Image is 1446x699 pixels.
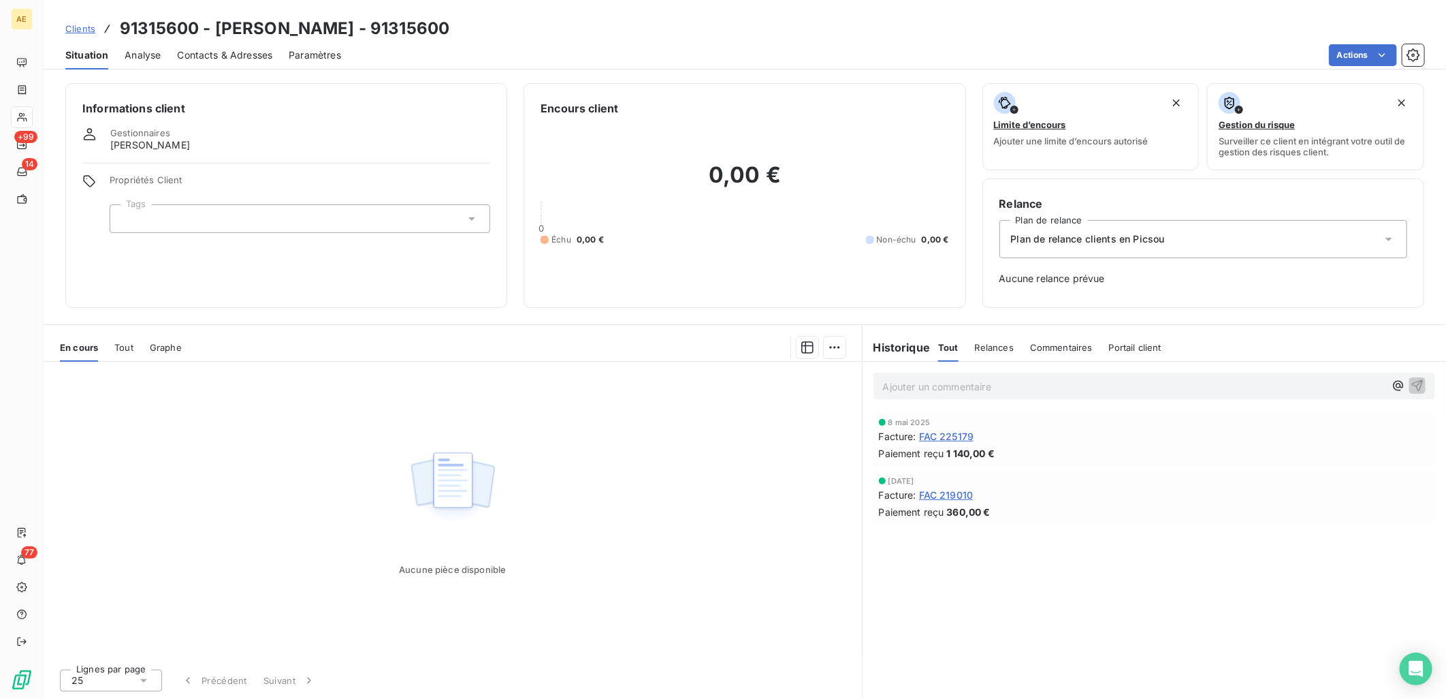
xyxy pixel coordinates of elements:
[879,429,916,444] span: Facture :
[65,23,95,34] span: Clients
[922,234,949,246] span: 0,00 €
[879,505,944,519] span: Paiement reçu
[1011,232,1165,246] span: Plan de relance clients en Picsou
[994,136,1148,146] span: Ajouter une limite d’encours autorisé
[879,446,944,461] span: Paiement reçu
[121,213,132,225] input: Ajouter une valeur
[1219,136,1413,157] span: Surveiller ce client en intégrant votre outil de gestion des risques client.
[150,342,182,353] span: Graphe
[125,48,161,62] span: Analyse
[919,429,974,444] span: FAC 225179
[1219,119,1295,130] span: Gestion du risque
[71,674,83,687] span: 25
[110,138,190,152] span: [PERSON_NAME]
[22,158,37,170] span: 14
[21,546,37,559] span: 77
[60,342,98,353] span: En cours
[1030,342,1093,353] span: Commentaires
[947,446,995,461] span: 1 140,00 €
[409,445,496,529] img: Empty state
[65,48,108,62] span: Situation
[255,666,324,695] button: Suivant
[541,100,618,117] h6: Encours client
[541,161,948,202] h2: 0,00 €
[975,342,1014,353] span: Relances
[11,8,33,30] div: AE
[1109,342,1161,353] span: Portail client
[177,48,272,62] span: Contacts & Adresses
[65,22,95,35] a: Clients
[399,564,506,575] span: Aucune pièce disponible
[888,477,914,485] span: [DATE]
[879,488,916,502] span: Facture :
[863,339,931,356] h6: Historique
[999,196,1407,212] h6: Relance
[1207,83,1424,170] button: Gestion du risqueSurveiller ce client en intégrant votre outil de gestion des risques client.
[999,272,1407,285] span: Aucune relance prévue
[539,223,544,234] span: 0
[577,234,604,246] span: 0,00 €
[1400,653,1432,685] div: Open Intercom Messenger
[938,342,959,353] span: Tout
[110,174,490,193] span: Propriétés Client
[14,131,37,143] span: +99
[877,234,916,246] span: Non-échu
[289,48,341,62] span: Paramètres
[919,488,974,502] span: FAC 219010
[994,119,1066,130] span: Limite d’encours
[551,234,571,246] span: Échu
[114,342,133,353] span: Tout
[1329,44,1397,66] button: Actions
[11,669,33,691] img: Logo LeanPay
[110,127,170,138] span: Gestionnaires
[982,83,1200,170] button: Limite d’encoursAjouter une limite d’encours autorisé
[947,505,991,519] span: 360,00 €
[173,666,255,695] button: Précédent
[888,418,931,426] span: 8 mai 2025
[82,100,490,117] h6: Informations client
[120,16,449,41] h3: 91315600 - [PERSON_NAME] - 91315600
